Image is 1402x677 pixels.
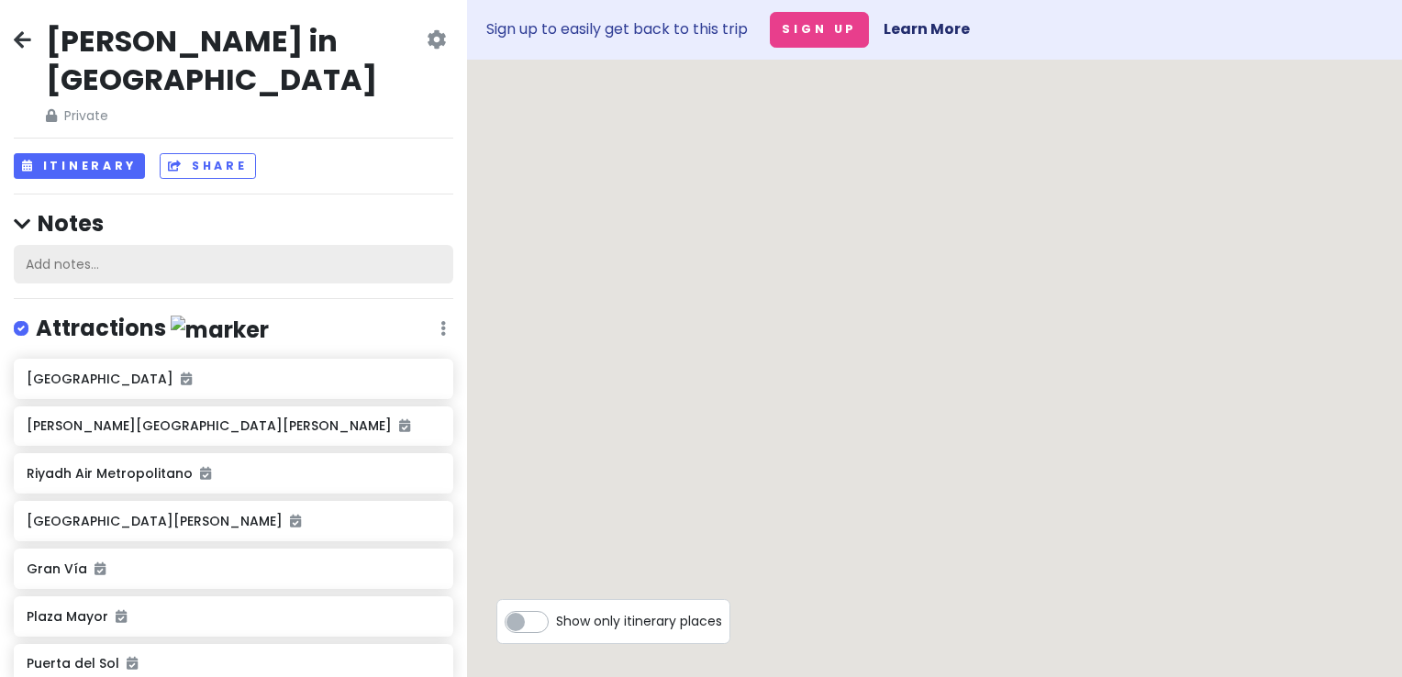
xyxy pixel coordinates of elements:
h6: [GEOGRAPHIC_DATA][PERSON_NAME] [27,513,440,529]
h6: Gran Vía [27,560,440,577]
div: Adolfo Suárez Madrid–Barajas Airport [1121,183,1162,224]
div: Palacio de Cristal [807,449,847,490]
img: marker [171,316,269,344]
i: Added to itinerary [399,419,410,432]
button: Share [160,153,255,180]
i: Added to itinerary [127,657,138,670]
div: Plaza de Cibeles [777,430,818,471]
div: Puerta del Sol [750,438,790,479]
h6: Puerta del Sol [27,655,440,671]
h4: Attractions [36,314,269,344]
i: Added to itinerary [116,610,127,623]
div: Add notes... [14,245,453,283]
div: Temple of Debod [711,414,751,454]
div: Gran Vía [753,427,794,468]
i: Added to itinerary [200,467,211,480]
div: Museo Nacional del Prado [780,449,820,490]
div: Mercado de San Miguel [735,444,775,484]
div: Riyadh Air Metropolitano [1028,371,1068,411]
span: Private [46,105,423,126]
button: Itinerary [14,153,145,180]
h6: Riyadh Air Metropolitano [27,465,440,482]
div: LATROUPE Prado Hostel Madrid [777,473,818,514]
i: Added to itinerary [95,562,106,575]
i: Added to itinerary [181,372,192,385]
div: Plaza Mayor [740,443,781,483]
h6: [GEOGRAPHIC_DATA] [27,371,440,387]
a: Learn More [884,18,970,39]
h4: Notes [14,209,453,238]
div: Royal Palace of Madrid [720,435,761,475]
button: Sign Up [770,12,869,48]
h6: Plaza Mayor [27,608,440,625]
h6: [PERSON_NAME][GEOGRAPHIC_DATA][PERSON_NAME] [27,417,440,434]
div: El Retiro Park [803,444,843,484]
i: Added to itinerary [290,515,301,527]
h2: [PERSON_NAME] in [GEOGRAPHIC_DATA] [46,22,423,98]
span: Show only itinerary places [556,611,722,631]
